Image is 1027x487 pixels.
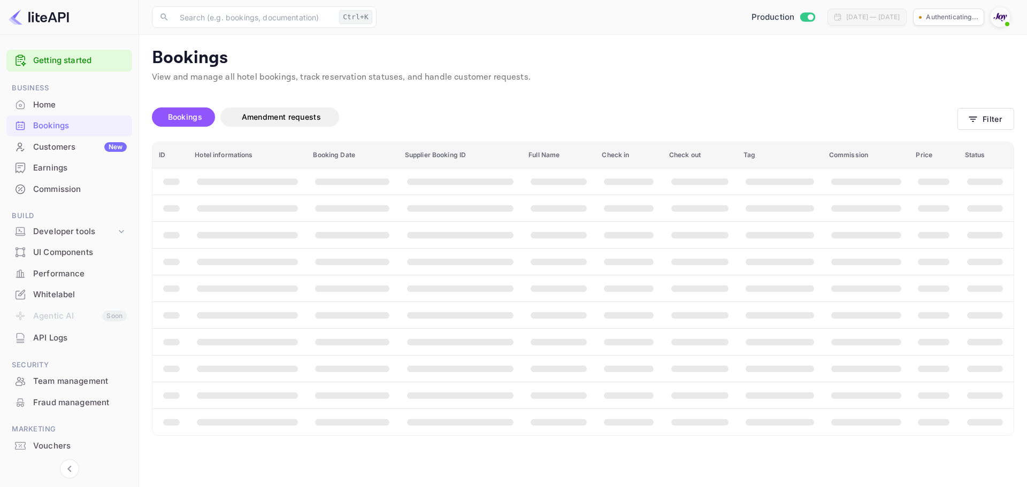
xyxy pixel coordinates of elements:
[992,9,1009,26] img: With Joy
[595,142,662,168] th: Check in
[6,264,132,283] a: Performance
[6,158,132,179] div: Earnings
[6,95,132,115] div: Home
[846,12,900,22] div: [DATE] — [DATE]
[60,459,79,478] button: Collapse navigation
[152,107,957,127] div: account-settings tabs
[33,332,127,344] div: API Logs
[339,10,372,24] div: Ctrl+K
[33,162,127,174] div: Earnings
[6,115,132,135] a: Bookings
[6,222,132,241] div: Developer tools
[6,95,132,114] a: Home
[909,142,958,168] th: Price
[6,423,132,435] span: Marketing
[6,284,132,304] a: Whitelabel
[6,328,132,349] div: API Logs
[6,436,132,457] div: Vouchers
[33,246,127,259] div: UI Components
[6,242,132,263] div: UI Components
[152,142,188,168] th: ID
[747,11,819,24] div: Switch to Sandbox mode
[6,371,132,392] div: Team management
[6,392,132,412] a: Fraud management
[959,142,1014,168] th: Status
[306,142,398,168] th: Booking Date
[6,328,132,347] a: API Logs
[33,141,127,153] div: Customers
[926,12,978,22] p: Authenticating...
[33,120,127,132] div: Bookings
[6,284,132,305] div: Whitelabel
[33,440,127,452] div: Vouchers
[752,11,795,24] span: Production
[6,50,132,72] div: Getting started
[33,375,127,388] div: Team management
[33,397,127,409] div: Fraud management
[33,183,127,196] div: Commission
[6,179,132,199] a: Commission
[6,436,132,455] a: Vouchers
[737,142,823,168] th: Tag
[242,112,321,121] span: Amendment requests
[33,289,127,301] div: Whitelabel
[6,137,132,157] a: CustomersNew
[173,6,335,28] input: Search (e.g. bookings, documentation)
[823,142,910,168] th: Commission
[6,179,132,200] div: Commission
[522,142,595,168] th: Full Name
[152,48,1014,69] p: Bookings
[6,392,132,413] div: Fraud management
[6,359,132,371] span: Security
[168,112,202,121] span: Bookings
[6,137,132,158] div: CustomersNew
[9,9,69,26] img: LiteAPI logo
[6,242,132,262] a: UI Components
[152,71,1014,84] p: View and manage all hotel bookings, track reservation statuses, and handle customer requests.
[104,142,127,152] div: New
[957,108,1014,130] button: Filter
[6,371,132,391] a: Team management
[188,142,306,168] th: Hotel informations
[152,142,1014,435] table: booking table
[6,210,132,222] span: Build
[6,115,132,136] div: Bookings
[6,158,132,177] a: Earnings
[33,99,127,111] div: Home
[33,268,127,280] div: Performance
[6,264,132,284] div: Performance
[33,55,127,67] a: Getting started
[663,142,737,168] th: Check out
[6,82,132,94] span: Business
[33,226,116,238] div: Developer tools
[398,142,522,168] th: Supplier Booking ID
